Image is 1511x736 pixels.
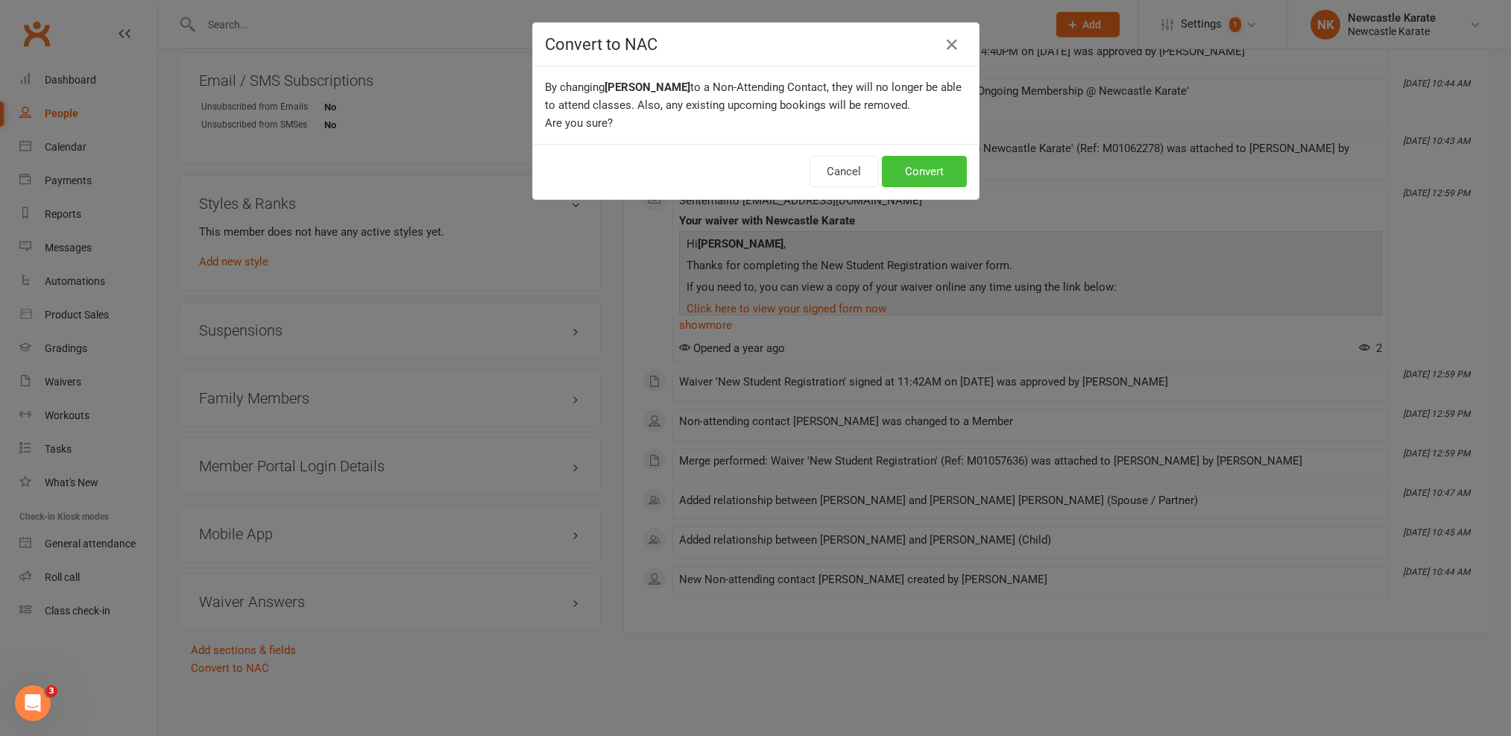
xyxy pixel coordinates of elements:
button: Close [940,33,964,57]
h4: Convert to NAC [545,35,967,54]
b: [PERSON_NAME] [605,81,690,94]
span: 3 [45,685,57,697]
div: By changing to a Non-Attending Contact, they will no longer be able to attend classes. Also, any ... [533,66,979,144]
iframe: Intercom live chat [15,685,51,721]
button: Cancel [810,156,878,187]
button: Convert [882,156,967,187]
